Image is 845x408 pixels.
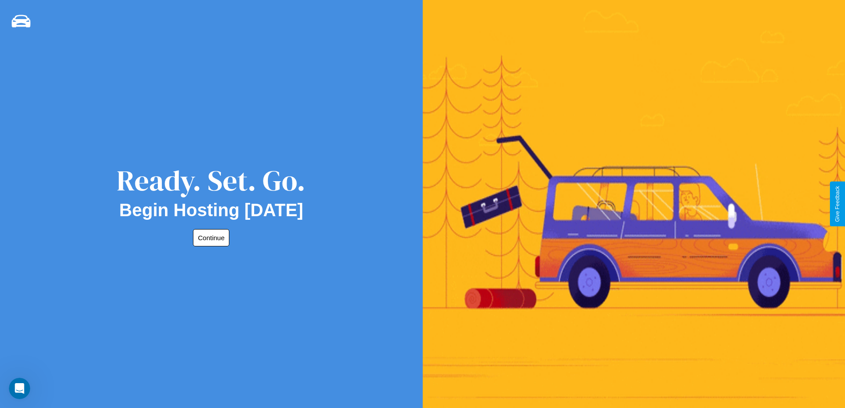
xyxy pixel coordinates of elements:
[193,229,229,246] button: Continue
[834,186,841,222] div: Give Feedback
[117,161,306,200] div: Ready. Set. Go.
[119,200,303,220] h2: Begin Hosting [DATE]
[9,378,30,399] iframe: Intercom live chat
